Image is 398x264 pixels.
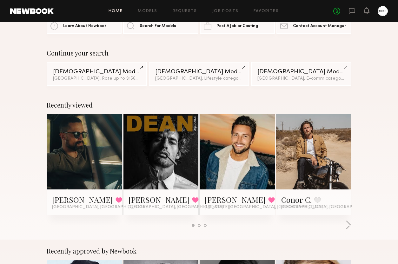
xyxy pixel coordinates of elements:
span: [GEOGRAPHIC_DATA], [GEOGRAPHIC_DATA] [129,205,223,210]
a: [PERSON_NAME] [205,195,266,205]
div: Recently viewed [47,101,351,109]
div: [DEMOGRAPHIC_DATA] Models [257,69,345,75]
a: [DEMOGRAPHIC_DATA] Models[GEOGRAPHIC_DATA], Lifestyle category&3other filters [149,62,249,86]
a: Post A Job or Casting [200,18,275,34]
div: [GEOGRAPHIC_DATA], Lifestyle category [155,76,243,81]
div: [DEMOGRAPHIC_DATA] Models [155,69,243,75]
div: [GEOGRAPHIC_DATA], E-comm category [257,76,345,81]
div: [GEOGRAPHIC_DATA], Rate up to $156 [53,76,141,81]
span: Learn About Newbook [63,24,107,28]
div: Recently approved by Newbook [47,247,351,255]
a: Home [109,9,123,13]
a: [PERSON_NAME] [52,195,113,205]
div: Continue your search [47,49,351,57]
a: Learn About Newbook [47,18,122,34]
span: Search For Models [140,24,176,28]
a: Favorites [254,9,279,13]
a: Conor C. [281,195,312,205]
a: Contact Account Manager [276,18,351,34]
span: [US_STATE][GEOGRAPHIC_DATA], [GEOGRAPHIC_DATA] [205,205,323,210]
span: & 3 other filter s [242,76,273,81]
span: [GEOGRAPHIC_DATA], [GEOGRAPHIC_DATA] [281,205,376,210]
span: [GEOGRAPHIC_DATA], [GEOGRAPHIC_DATA] [52,205,147,210]
a: Search For Models [123,18,198,34]
a: [PERSON_NAME] [129,195,189,205]
a: Job Posts [212,9,239,13]
span: Contact Account Manager [293,24,346,28]
div: [DEMOGRAPHIC_DATA] Models [53,69,141,75]
a: [DEMOGRAPHIC_DATA] Models[GEOGRAPHIC_DATA], Rate up to $156&2other filters [47,62,147,86]
span: Post A Job or Casting [216,24,258,28]
a: [DEMOGRAPHIC_DATA] Models[GEOGRAPHIC_DATA], E-comm category [251,62,351,86]
a: Models [138,9,157,13]
a: Requests [173,9,197,13]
